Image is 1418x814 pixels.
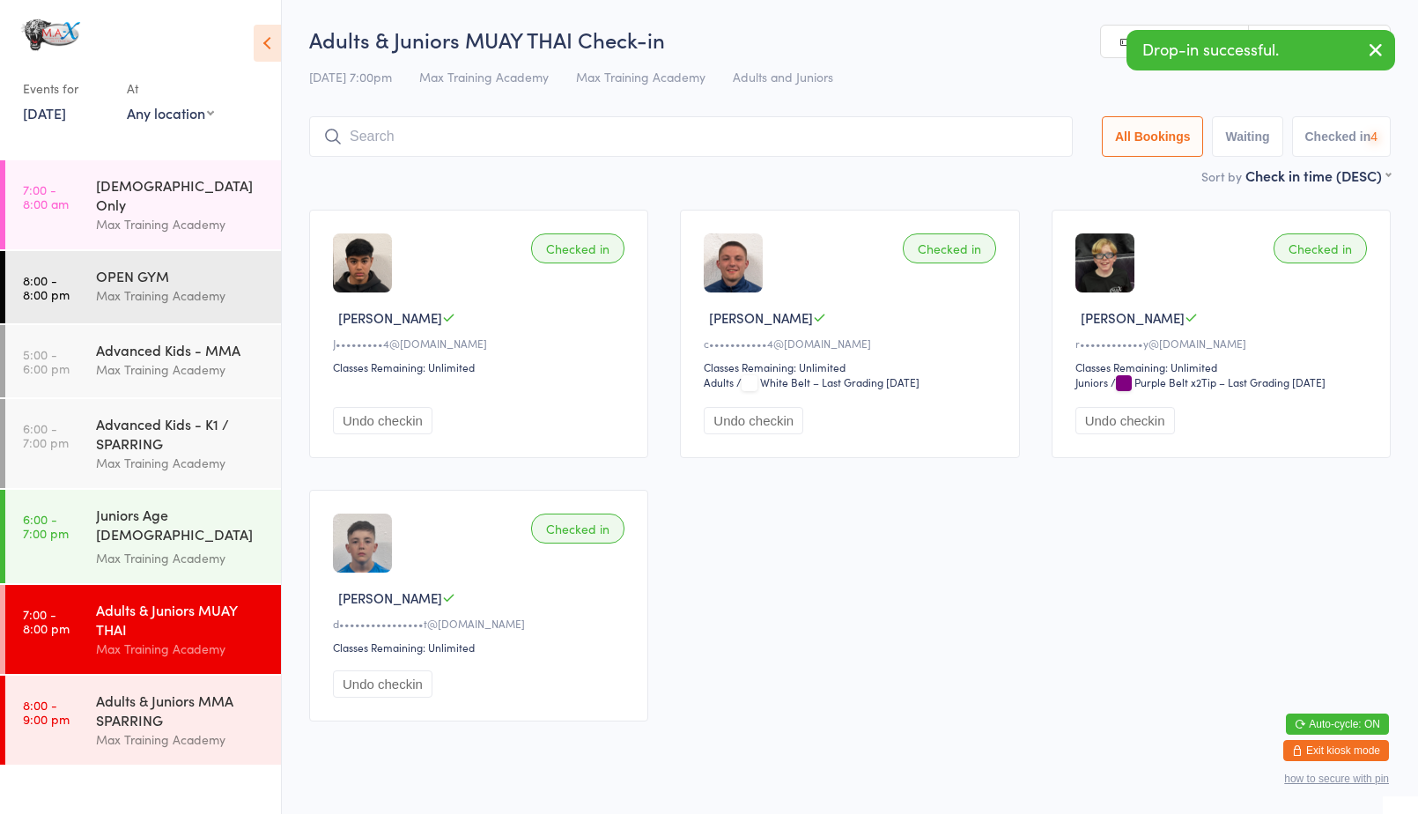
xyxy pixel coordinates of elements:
div: Any location [127,103,214,122]
div: Advanced Kids - MMA [96,340,266,359]
div: Classes Remaining: Unlimited [1075,359,1372,374]
button: Undo checkin [704,407,803,434]
div: Juniors Age [DEMOGRAPHIC_DATA] STRENGTH & CONDITIONING [96,505,266,548]
img: image1751561484.png [333,514,392,573]
button: Undo checkin [333,670,432,698]
button: how to secure with pin [1284,773,1389,785]
div: Max Training Academy [96,548,266,568]
div: Max Training Academy [96,729,266,750]
div: Max Training Academy [96,214,266,234]
button: All Bookings [1102,116,1204,157]
time: 8:00 - 8:00 pm [23,273,70,301]
a: [DATE] [23,103,66,122]
div: Events for [23,74,109,103]
div: Checked in [903,233,996,263]
span: [PERSON_NAME] [1081,308,1185,327]
div: Max Training Academy [96,285,266,306]
div: Checked in [531,514,624,544]
img: MAX Training Academy Ltd [18,13,84,56]
button: Checked in4 [1292,116,1392,157]
span: [PERSON_NAME] [338,308,442,327]
time: 6:00 - 7:00 pm [23,421,69,449]
div: d••••••••••••••••t@[DOMAIN_NAME] [333,616,630,631]
span: Adults and Juniors [733,68,833,85]
span: [PERSON_NAME] [709,308,813,327]
div: r••••••••••••y@[DOMAIN_NAME] [1075,336,1372,351]
span: / White Belt – Last Grading [DATE] [736,374,919,389]
div: Classes Remaining: Unlimited [704,359,1001,374]
time: 5:00 - 6:00 pm [23,347,70,375]
div: Max Training Academy [96,639,266,659]
span: Max Training Academy [419,68,549,85]
time: 7:00 - 8:00 pm [23,607,70,635]
div: Classes Remaining: Unlimited [333,640,630,655]
div: Classes Remaining: Unlimited [333,359,630,374]
div: OPEN GYM [96,266,266,285]
span: [PERSON_NAME] [338,588,442,607]
div: Adults [704,374,734,389]
button: Undo checkin [333,407,432,434]
button: Waiting [1212,116,1282,157]
div: Adults & Juniors MUAY THAI [96,600,266,639]
a: 6:00 -7:00 pmAdvanced Kids - K1 / SPARRINGMax Training Academy [5,399,281,488]
div: Max Training Academy [96,359,266,380]
div: Juniors [1075,374,1108,389]
div: J•••••••••4@[DOMAIN_NAME] [333,336,630,351]
div: c•••••••••••4@[DOMAIN_NAME] [704,336,1001,351]
div: 4 [1370,129,1377,144]
h2: Adults & Juniors MUAY THAI Check-in [309,25,1391,54]
img: image1726595893.png [333,233,392,292]
div: Checked in [531,233,624,263]
div: Drop-in successful. [1126,30,1395,70]
span: [DATE] 7:00pm [309,68,392,85]
time: 7:00 - 8:00 am [23,182,69,211]
img: image1754504754.png [704,233,763,292]
input: Search [309,116,1073,157]
label: Sort by [1201,167,1242,185]
time: 8:00 - 9:00 pm [23,698,70,726]
a: 7:00 -8:00 pmAdults & Juniors MUAY THAIMax Training Academy [5,585,281,674]
div: Max Training Academy [96,453,266,473]
div: Checked in [1274,233,1367,263]
a: 5:00 -6:00 pmAdvanced Kids - MMAMax Training Academy [5,325,281,397]
button: Auto-cycle: ON [1286,714,1389,735]
div: Check in time (DESC) [1245,166,1391,185]
div: Adults & Juniors MMA SPARRING [96,691,266,729]
button: Exit kiosk mode [1283,740,1389,761]
div: [DEMOGRAPHIC_DATA] Only [96,175,266,214]
img: image1710185064.png [1075,233,1134,292]
button: Undo checkin [1075,407,1175,434]
div: At [127,74,214,103]
span: / Purple Belt x2Tip – Last Grading [DATE] [1111,374,1326,389]
time: 6:00 - 7:00 pm [23,512,69,540]
a: 8:00 -9:00 pmAdults & Juniors MMA SPARRINGMax Training Academy [5,676,281,765]
a: 7:00 -8:00 am[DEMOGRAPHIC_DATA] OnlyMax Training Academy [5,160,281,249]
div: Advanced Kids - K1 / SPARRING [96,414,266,453]
a: 6:00 -7:00 pmJuniors Age [DEMOGRAPHIC_DATA] STRENGTH & CONDITIONINGMax Training Academy [5,490,281,583]
span: Max Training Academy [576,68,705,85]
a: 8:00 -8:00 pmOPEN GYMMax Training Academy [5,251,281,323]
